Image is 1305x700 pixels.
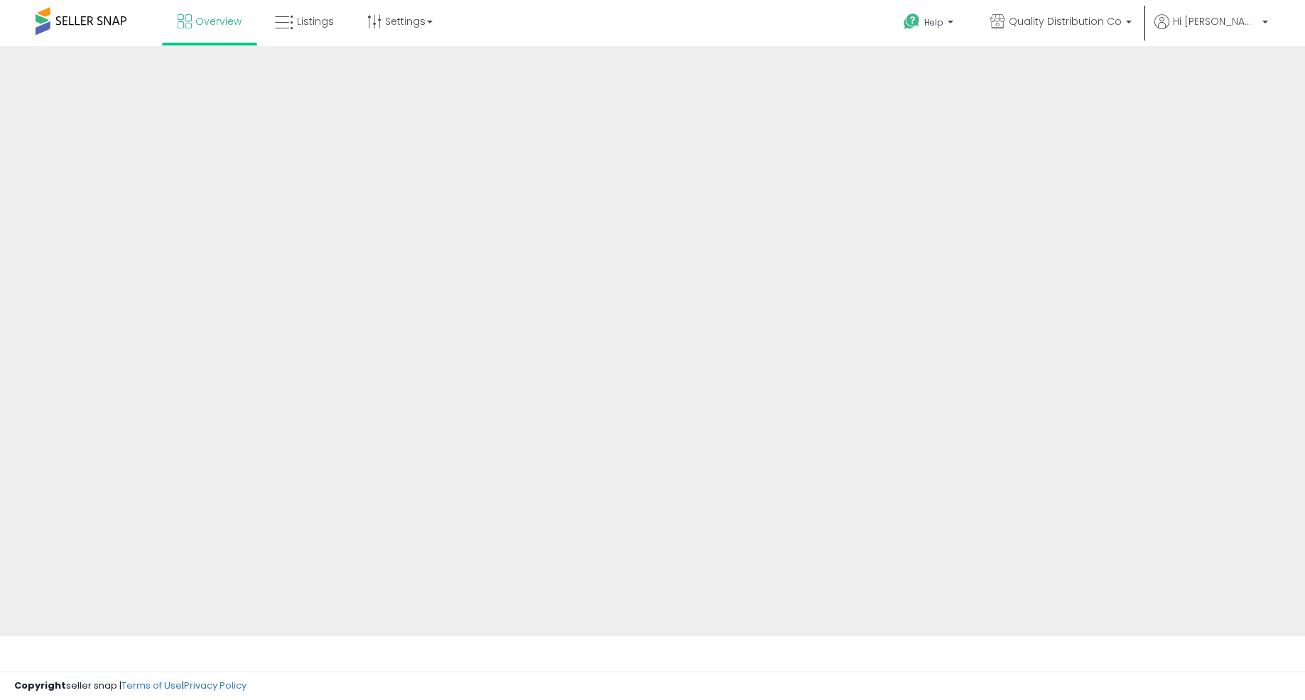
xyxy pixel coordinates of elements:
[903,13,921,31] i: Get Help
[1009,14,1122,28] span: Quality Distribution Co
[892,2,968,46] a: Help
[1154,14,1268,46] a: Hi [PERSON_NAME]
[195,14,242,28] span: Overview
[1173,14,1258,28] span: Hi [PERSON_NAME]
[924,16,943,28] span: Help
[297,14,334,28] span: Listings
